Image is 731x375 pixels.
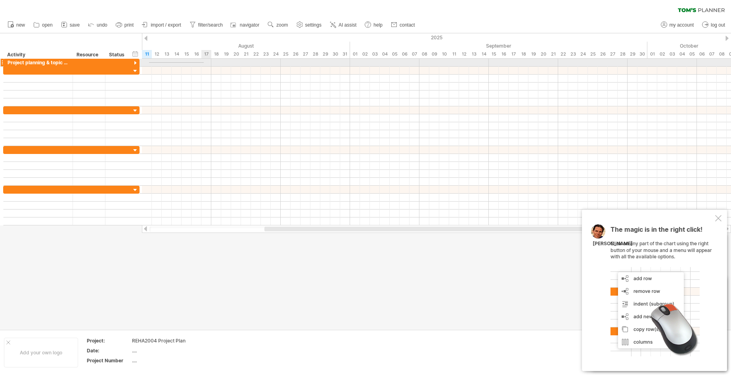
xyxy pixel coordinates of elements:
[400,50,410,58] div: Saturday, 6 September 2025
[300,50,310,58] div: Wednesday, 27 August 2025
[97,22,107,28] span: undo
[637,50,647,58] div: Tuesday, 30 September 2025
[7,51,68,59] div: Activity
[328,20,359,30] a: AI assist
[528,50,538,58] div: Friday, 19 September 2025
[687,50,697,58] div: Sunday, 5 October 2025
[340,50,350,58] div: Sunday, 31 August 2025
[305,22,321,28] span: settings
[124,22,134,28] span: print
[86,20,110,30] a: undo
[42,22,53,28] span: open
[271,50,281,58] div: Sunday, 24 August 2025
[70,22,80,28] span: save
[152,50,162,58] div: Tuesday, 12 August 2025
[240,22,259,28] span: navigator
[172,50,182,58] div: Thursday, 14 August 2025
[538,50,548,58] div: Saturday, 20 September 2025
[261,50,271,58] div: Saturday, 23 August 2025
[667,50,677,58] div: Friday, 3 October 2025
[251,50,261,58] div: Friday, 22 August 2025
[449,50,459,58] div: Thursday, 11 September 2025
[628,50,637,58] div: Monday, 29 September 2025
[276,22,288,28] span: zoom
[151,22,181,28] span: import / export
[229,20,262,30] a: navigator
[608,50,618,58] div: Saturday, 27 September 2025
[87,357,130,364] div: Project Number
[697,50,707,58] div: Monday, 6 October 2025
[87,337,130,344] div: Project:
[191,50,201,58] div: Saturday, 16 August 2025
[717,50,727,58] div: Wednesday, 8 October 2025
[339,22,356,28] span: AI assist
[231,50,241,58] div: Wednesday, 20 August 2025
[77,51,101,59] div: Resource
[707,50,717,58] div: Tuesday, 7 October 2025
[568,50,578,58] div: Tuesday, 23 September 2025
[360,50,370,58] div: Tuesday, 2 September 2025
[291,50,300,58] div: Tuesday, 26 August 2025
[647,50,657,58] div: Wednesday, 1 October 2025
[459,50,469,58] div: Friday, 12 September 2025
[711,22,725,28] span: log out
[400,22,415,28] span: contact
[142,50,152,58] div: Monday, 11 August 2025
[610,226,714,356] div: Click on any part of the chart using the right button of your mouse and a menu will appear with a...
[188,20,225,30] a: filter/search
[132,357,199,364] div: ....
[657,50,667,58] div: Thursday, 2 October 2025
[266,20,290,30] a: zoom
[389,20,417,30] a: contact
[6,20,27,30] a: new
[16,22,25,28] span: new
[578,50,588,58] div: Wednesday, 24 September 2025
[469,50,479,58] div: Saturday, 13 September 2025
[499,50,509,58] div: Tuesday, 16 September 2025
[598,50,608,58] div: Friday, 26 September 2025
[370,50,380,58] div: Wednesday, 3 September 2025
[618,50,628,58] div: Sunday, 28 September 2025
[140,20,184,30] a: import / export
[59,20,82,30] a: save
[509,50,519,58] div: Wednesday, 17 September 2025
[31,20,55,30] a: open
[310,50,320,58] div: Thursday, 28 August 2025
[558,50,568,58] div: Monday, 22 September 2025
[519,50,528,58] div: Thursday, 18 September 2025
[4,338,78,367] div: Add your own logo
[198,22,223,28] span: filter/search
[320,50,330,58] div: Friday, 29 August 2025
[182,50,191,58] div: Friday, 15 August 2025
[330,50,340,58] div: Saturday, 30 August 2025
[132,337,199,344] div: REHA2004 Project Plan
[114,20,136,30] a: print
[132,347,199,354] div: ....
[489,50,499,58] div: Monday, 15 September 2025
[295,20,324,30] a: settings
[281,50,291,58] div: Monday, 25 August 2025
[109,51,126,59] div: Status
[429,50,439,58] div: Tuesday, 9 September 2025
[593,240,633,247] div: [PERSON_NAME]
[548,50,558,58] div: Sunday, 21 September 2025
[610,225,702,237] span: The magic is in the right click!
[221,50,231,58] div: Tuesday, 19 August 2025
[390,50,400,58] div: Friday, 5 September 2025
[211,50,221,58] div: Monday, 18 August 2025
[241,50,251,58] div: Thursday, 21 August 2025
[43,42,350,50] div: August 2025
[439,50,449,58] div: Wednesday, 10 September 2025
[87,347,130,354] div: Date:
[350,42,647,50] div: September 2025
[350,50,360,58] div: Monday, 1 September 2025
[201,50,211,58] div: Sunday, 17 August 2025
[659,20,696,30] a: my account
[8,59,69,66] div: Project planning & topic selection
[670,22,694,28] span: my account
[373,22,383,28] span: help
[700,20,727,30] a: log out
[380,50,390,58] div: Thursday, 4 September 2025
[588,50,598,58] div: Thursday, 25 September 2025
[479,50,489,58] div: Sunday, 14 September 2025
